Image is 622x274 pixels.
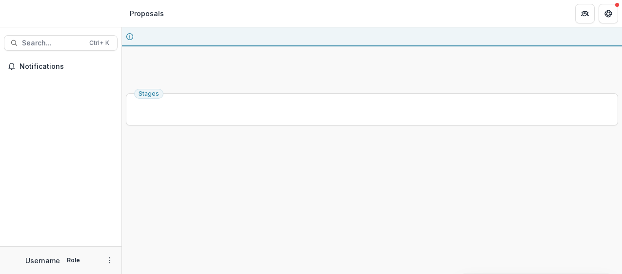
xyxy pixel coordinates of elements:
p: Role [64,256,83,265]
button: Search... [4,35,118,51]
span: Notifications [20,63,114,71]
p: Username [25,255,60,266]
button: Partners [575,4,595,23]
button: Notifications [4,59,118,74]
nav: breadcrumb [126,6,168,21]
span: Stages [139,90,159,97]
button: Get Help [599,4,618,23]
div: Ctrl + K [87,38,111,48]
div: Proposals [130,8,164,19]
button: More [104,254,116,266]
span: Search... [22,39,83,47]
